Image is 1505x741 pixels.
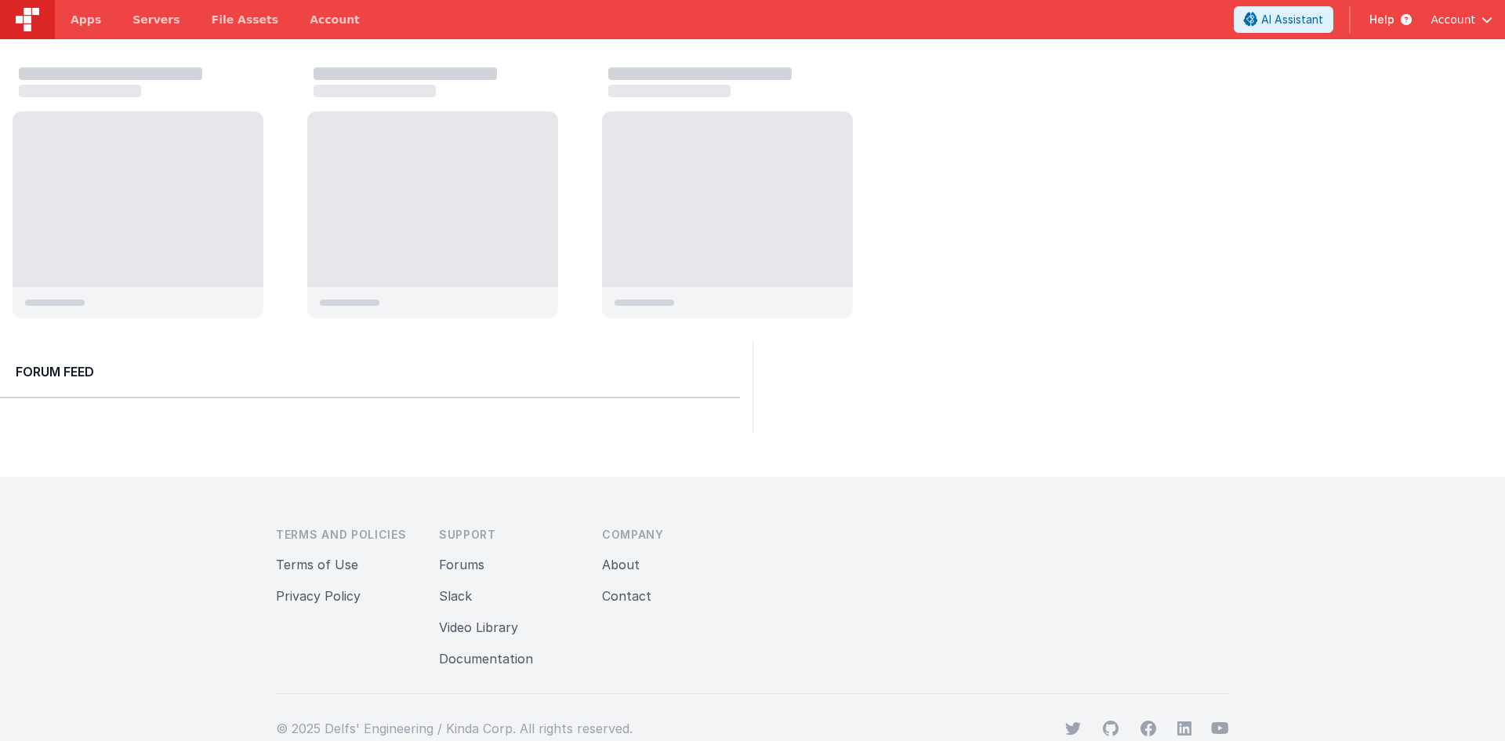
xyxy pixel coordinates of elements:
[212,12,279,27] span: File Assets
[276,719,633,738] p: © 2025 Delfs' Engineering / Kinda Corp. All rights reserved.
[16,362,724,381] h2: Forum Feed
[1431,12,1492,27] button: Account
[276,557,358,572] a: Terms of Use
[439,649,533,668] button: Documentation
[276,527,414,543] h3: Terms and Policies
[132,12,180,27] span: Servers
[439,527,577,543] h3: Support
[1369,12,1394,27] span: Help
[439,555,484,574] button: Forums
[602,527,740,543] h3: Company
[1431,12,1475,27] span: Account
[71,12,101,27] span: Apps
[276,588,361,604] a: Privacy Policy
[1261,12,1323,27] span: AI Assistant
[602,557,640,572] a: About
[439,587,472,605] button: Slack
[1177,721,1192,736] svg: viewBox="0 0 24 24" aria-hidden="true">
[602,555,640,574] button: About
[602,587,651,605] button: Contact
[1234,6,1333,33] button: AI Assistant
[439,618,518,637] button: Video Library
[439,588,472,604] a: Slack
